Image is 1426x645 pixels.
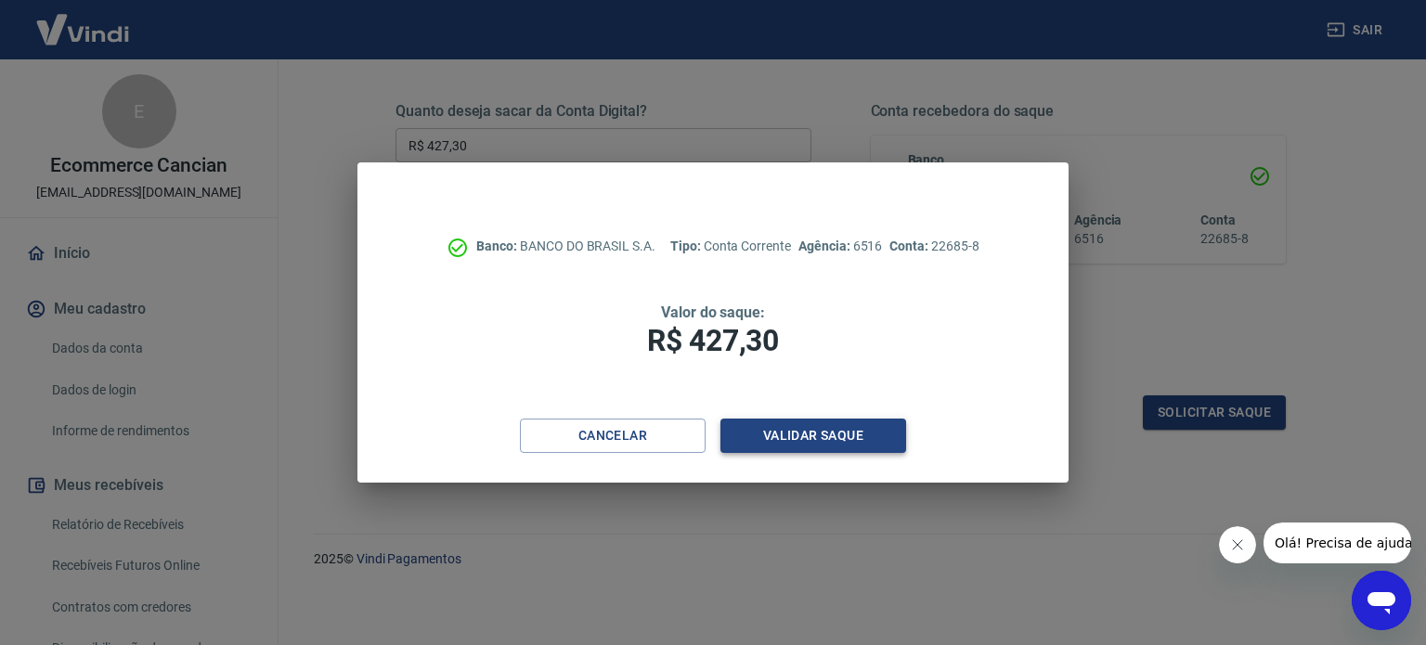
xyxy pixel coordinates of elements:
[11,13,156,28] span: Olá! Precisa de ajuda?
[476,239,520,253] span: Banco:
[670,237,791,256] p: Conta Corrente
[1264,522,1411,563] iframe: Mensagem da empresa
[670,239,704,253] span: Tipo:
[889,237,979,256] p: 22685-8
[720,419,906,453] button: Validar saque
[798,239,853,253] span: Agência:
[798,237,882,256] p: 6516
[647,323,779,358] span: R$ 427,30
[476,237,655,256] p: BANCO DO BRASIL S.A.
[661,303,765,321] span: Valor do saque:
[520,419,706,453] button: Cancelar
[889,239,931,253] span: Conta:
[1352,571,1411,630] iframe: Botão para abrir a janela de mensagens
[1219,526,1256,563] iframe: Fechar mensagem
